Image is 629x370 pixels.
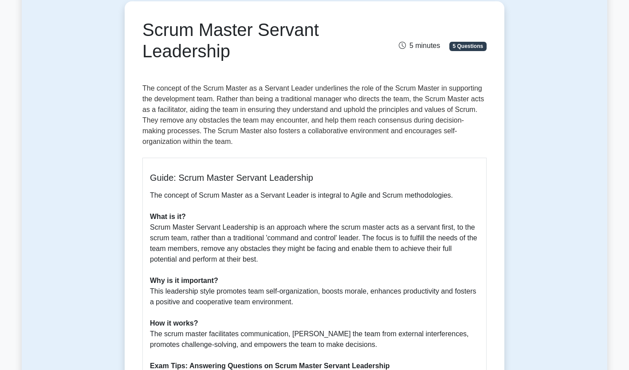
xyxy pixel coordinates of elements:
[449,42,487,51] span: 5 Questions
[150,277,218,284] b: Why is it important?
[150,319,198,327] b: How it works?
[399,42,440,49] span: 5 minutes
[142,19,368,62] h1: Scrum Master Servant Leadership
[150,362,390,370] b: Exam Tips: Answering Questions on Scrum Master Servant Leadership
[150,172,479,183] h5: Guide: Scrum Master Servant Leadership
[150,213,186,220] b: What is it?
[142,83,487,151] p: The concept of the Scrum Master as a Servant Leader underlines the role of the Scrum Master in su...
